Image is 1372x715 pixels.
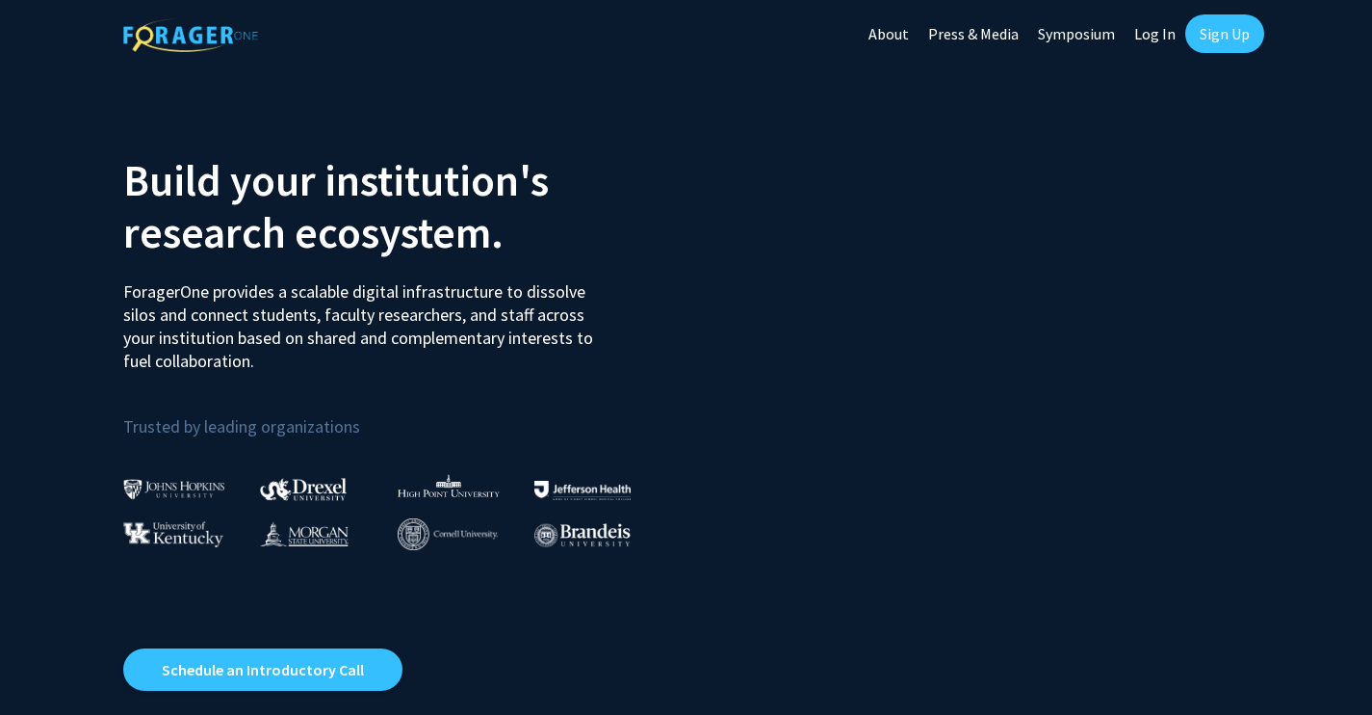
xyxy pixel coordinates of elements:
a: Sign Up [1185,14,1264,53]
h2: Build your institution's research ecosystem. [123,154,672,258]
p: Trusted by leading organizations [123,388,672,441]
img: Drexel University [260,478,347,500]
img: Brandeis University [534,523,631,547]
img: Thomas Jefferson University [534,481,631,499]
img: High Point University [398,474,500,497]
p: ForagerOne provides a scalable digital infrastructure to dissolve silos and connect students, fac... [123,266,607,373]
img: Morgan State University [260,521,349,546]
img: ForagerOne Logo [123,18,258,52]
img: Johns Hopkins University [123,479,225,499]
a: Opens in a new tab [123,649,402,691]
img: University of Kentucky [123,521,223,547]
img: Cornell University [398,518,498,550]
